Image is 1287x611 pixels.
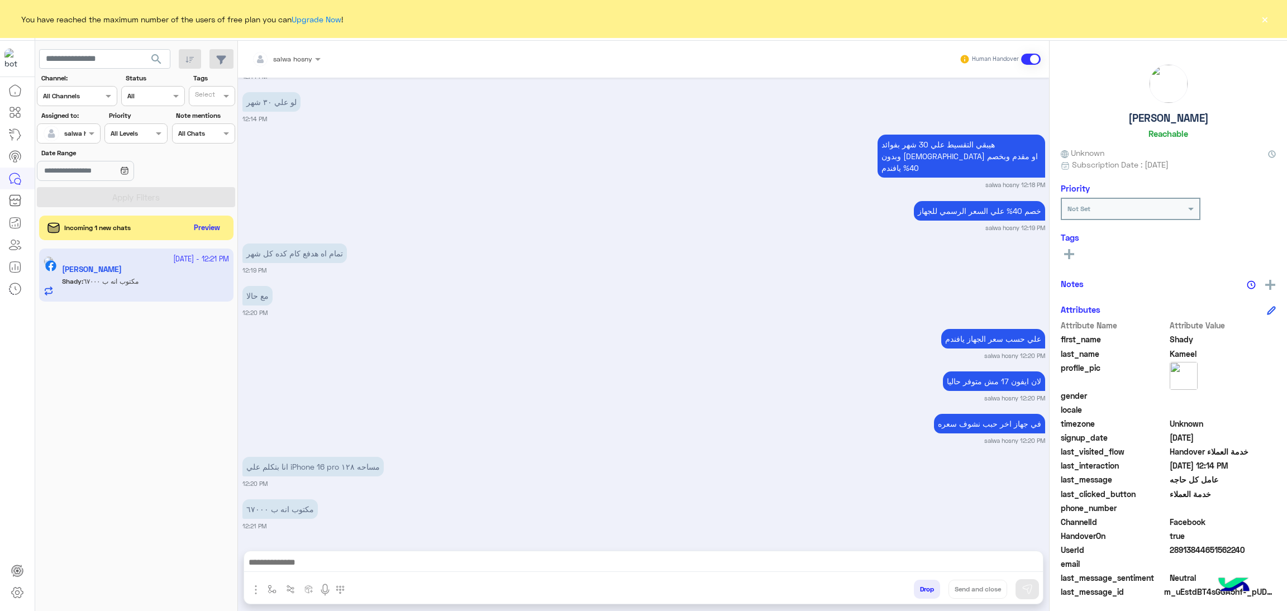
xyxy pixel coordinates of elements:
[1170,432,1276,443] span: 2025-10-05T09:01:00.628Z
[268,585,277,594] img: select flow
[1170,333,1276,345] span: Shady
[1061,544,1167,556] span: UserId
[1170,390,1276,402] span: null
[286,585,295,594] img: Trigger scenario
[1247,280,1256,289] img: notes
[1259,13,1270,25] button: ×
[1170,348,1276,360] span: Kameel
[985,180,1045,189] small: salwa hosny 12:18 PM
[41,148,166,158] label: Date Range
[242,114,267,123] small: 12:14 PM
[1170,530,1276,542] span: true
[985,223,1045,232] small: salwa hosny 12:19 PM
[1061,446,1167,457] span: last_visited_flow
[934,414,1045,433] p: 5/10/2025, 12:20 PM
[1061,232,1276,242] h6: Tags
[914,201,1045,221] p: 5/10/2025, 12:19 PM
[242,244,347,263] p: 5/10/2025, 12:19 PM
[336,585,345,594] img: make a call
[242,92,301,112] p: 5/10/2025, 12:14 PM
[1061,502,1167,514] span: phone_number
[948,580,1007,599] button: Send and close
[242,479,268,488] small: 12:20 PM
[1061,183,1090,193] h6: Priority
[1170,319,1276,331] span: Attribute Value
[1150,65,1188,103] img: picture
[943,371,1045,391] p: 5/10/2025, 12:20 PM
[126,73,183,83] label: Status
[44,126,59,141] img: defaultAdmin.png
[41,73,116,83] label: Channel:
[263,580,282,598] button: select flow
[143,49,170,73] button: search
[37,187,235,207] button: Apply Filters
[1061,147,1104,159] span: Unknown
[1061,333,1167,345] span: first_name
[242,457,384,476] p: 5/10/2025, 12:20 PM
[914,580,940,599] button: Drop
[193,73,234,83] label: Tags
[41,111,99,121] label: Assigned to:
[1061,279,1084,289] h6: Notes
[1061,348,1167,360] span: last_name
[242,266,266,275] small: 12:19 PM
[1170,446,1276,457] span: Handover خدمة العملاء
[1061,488,1167,500] span: last_clicked_button
[1164,586,1276,598] span: m_uEstdBT4sGGA5hf-_pUD7KjhsLiJZyBC0XF1vHyERZsMMewSj4_4_Se1VjBx75xD9GpXt6i_L900bXnzkFrI5w
[150,52,163,66] span: search
[1170,488,1276,500] span: خدمة العملاء
[1170,474,1276,485] span: عامل كل حاجه
[1061,304,1100,314] h6: Attributes
[242,286,273,305] p: 5/10/2025, 12:20 PM
[1170,544,1276,556] span: 28913844651562240
[984,436,1045,445] small: salwa hosny 12:20 PM
[1061,362,1167,388] span: profile_pic
[1170,558,1276,570] span: null
[941,329,1045,349] p: 5/10/2025, 12:20 PM
[1061,516,1167,528] span: ChannelId
[1061,530,1167,542] span: HandoverOn
[1061,418,1167,429] span: timezone
[304,585,313,594] img: create order
[1022,584,1033,595] img: send message
[1170,502,1276,514] span: null
[1128,112,1209,125] h5: [PERSON_NAME]
[64,223,131,233] span: Incoming 1 new chats
[1061,474,1167,485] span: last_message
[1061,432,1167,443] span: signup_date
[193,89,215,102] div: Select
[1072,159,1169,170] span: Subscription Date : [DATE]
[109,111,166,121] label: Priority
[878,135,1045,178] p: 5/10/2025, 12:18 PM
[292,15,341,24] a: Upgrade Now
[242,522,266,531] small: 12:21 PM
[984,351,1045,360] small: salwa hosny 12:20 PM
[300,580,318,598] button: create order
[21,13,343,25] span: You have reached the maximum number of the users of free plan you can !
[4,49,25,69] img: 1403182699927242
[1061,319,1167,331] span: Attribute Name
[1061,586,1162,598] span: last_message_id
[1170,572,1276,584] span: 0
[242,499,318,519] p: 5/10/2025, 12:21 PM
[984,394,1045,403] small: salwa hosny 12:20 PM
[1170,362,1198,390] img: picture
[1148,128,1188,139] h6: Reachable
[1170,460,1276,471] span: 2025-10-05T09:14:52.7485286Z
[1061,558,1167,570] span: email
[282,580,300,598] button: Trigger scenario
[1061,404,1167,416] span: locale
[176,111,233,121] label: Note mentions
[318,583,332,596] img: send voice note
[1061,572,1167,584] span: last_message_sentiment
[1061,390,1167,402] span: gender
[972,55,1019,64] small: Human Handover
[1067,204,1090,213] b: Not Set
[1170,404,1276,416] span: null
[1170,516,1276,528] span: 0
[1265,280,1275,290] img: add
[242,308,268,317] small: 12:20 PM
[273,55,312,63] span: salwa hosny
[1214,566,1253,605] img: hulul-logo.png
[249,583,263,596] img: send attachment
